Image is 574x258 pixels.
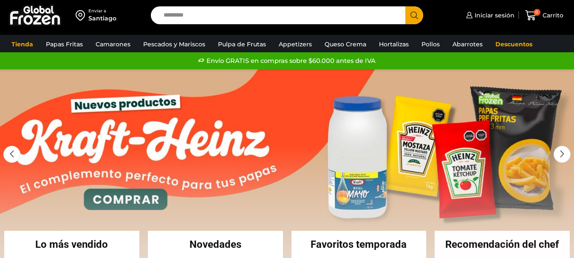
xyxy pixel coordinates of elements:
[534,9,540,16] span: 0
[523,6,566,26] a: 0 Carrito
[76,8,88,23] img: address-field-icon.svg
[291,239,427,249] h2: Favoritos temporada
[405,6,423,24] button: Search button
[464,7,515,24] a: Iniciar sesión
[274,36,316,52] a: Appetizers
[148,239,283,249] h2: Novedades
[417,36,444,52] a: Pollos
[214,36,270,52] a: Pulpa de Frutas
[448,36,487,52] a: Abarrotes
[91,36,135,52] a: Camarones
[4,239,139,249] h2: Lo más vendido
[88,14,116,23] div: Santiago
[88,8,116,14] div: Enviar a
[540,11,563,20] span: Carrito
[491,36,537,52] a: Descuentos
[139,36,209,52] a: Pescados y Mariscos
[375,36,413,52] a: Hortalizas
[42,36,87,52] a: Papas Fritas
[320,36,370,52] a: Queso Crema
[472,11,515,20] span: Iniciar sesión
[7,36,37,52] a: Tienda
[435,239,570,249] h2: Recomendación del chef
